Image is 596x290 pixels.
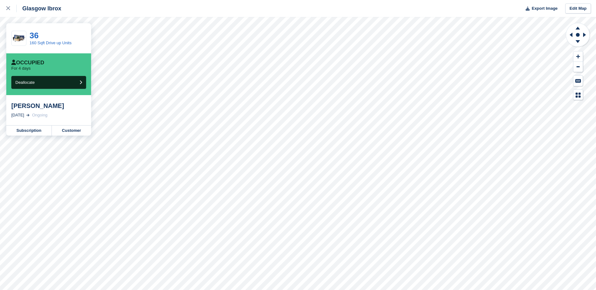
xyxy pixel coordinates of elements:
[30,40,72,45] a: 160 Sqft Drive up Units
[532,5,557,12] span: Export Image
[11,76,86,89] button: Deallocate
[522,3,558,14] button: Export Image
[12,33,26,44] img: 20-ft-container%20(2).jpg
[6,126,52,136] a: Subscription
[17,5,61,12] div: Glasgow Ibrox
[32,112,47,118] div: Ongoing
[573,76,583,86] button: Keyboard Shortcuts
[11,60,44,66] div: Occupied
[573,62,583,72] button: Zoom Out
[573,51,583,62] button: Zoom In
[15,80,35,85] span: Deallocate
[26,114,30,116] img: arrow-right-light-icn-cde0832a797a2874e46488d9cf13f60e5c3a73dbe684e267c42b8395dfbc2abf.svg
[11,112,24,118] div: [DATE]
[30,31,39,40] a: 36
[52,126,91,136] a: Customer
[11,66,30,71] p: For 4 days
[11,102,86,110] div: [PERSON_NAME]
[573,90,583,100] button: Map Legend
[565,3,591,14] a: Edit Map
